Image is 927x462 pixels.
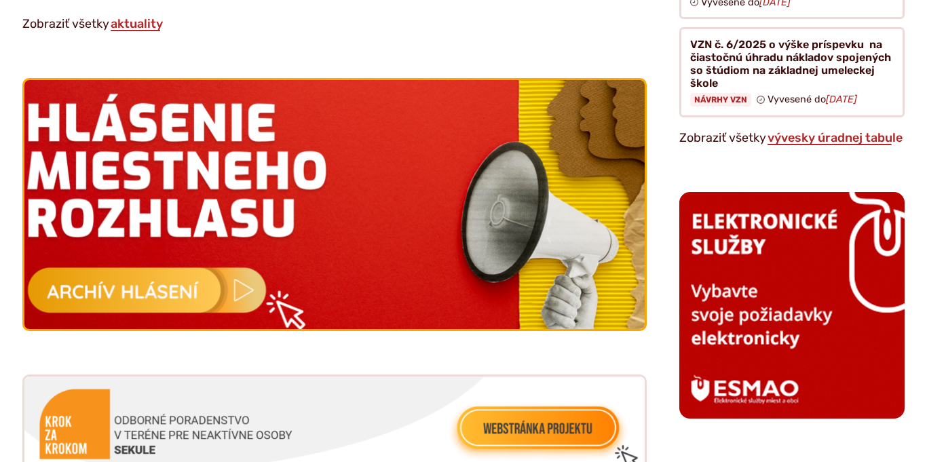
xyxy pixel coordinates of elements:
p: Zobraziť všetky [22,14,647,35]
img: esmao_sekule_b.png [679,192,905,419]
a: VZN č. 6/2025 o výške príspevku na čiastočnú úhradu nákladov spojených so štúdiom na základnej um... [679,27,905,117]
p: Zobraziť všetky [679,128,905,149]
a: Zobraziť všetky aktuality [109,16,164,31]
a: Zobraziť celú úradnú tabuľu [766,130,904,145]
